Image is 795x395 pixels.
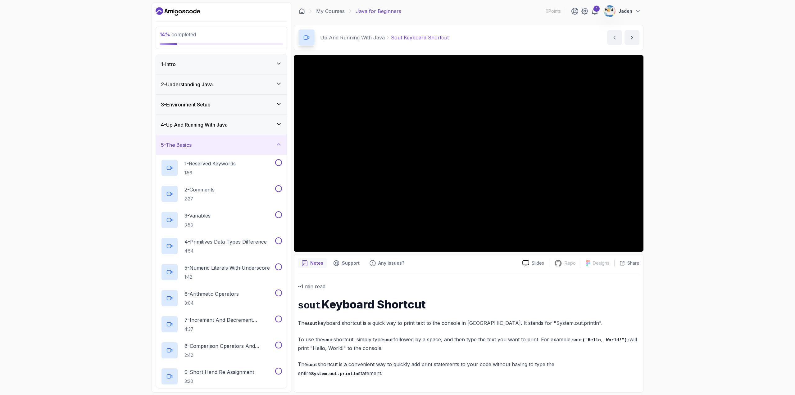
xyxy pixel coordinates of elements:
p: 5 - Numeric Literals With Underscore [184,264,270,272]
h3: 2 - Understanding Java [161,81,213,88]
a: Dashboard [299,8,305,14]
p: 9 - Short Hand Re Assignment [184,368,254,376]
button: user profile imageJaden [603,5,641,17]
h1: Keyboard Shortcut [298,298,639,311]
button: 7-Increment And Decrement Operators4:37 [161,316,282,333]
span: 14 % [160,31,170,38]
p: 2:27 [184,196,215,202]
button: next content [625,30,639,45]
button: 4-Up And Running With Java [156,115,287,135]
p: 4 - Primitives Data Types Difference [184,238,267,245]
button: 2-Understanding Java [156,74,287,94]
code: sout [323,338,334,343]
a: Slides [517,260,549,267]
button: 4-Primitives Data Types Difference4:54 [161,237,282,255]
p: Jaden [618,8,632,14]
div: 1 [593,6,600,12]
p: 1 - Reserved Keywords [184,160,236,167]
span: completed [160,31,196,38]
p: 3:04 [184,300,239,306]
button: Share [614,260,639,266]
button: previous content [607,30,622,45]
p: The keyboard shortcut is a quick way to print text to the console in [GEOGRAPHIC_DATA]. It stands... [298,319,639,328]
button: 6-Arithmetic Operators3:04 [161,290,282,307]
p: 6 - Arithmetic Operators [184,290,239,298]
p: 3 - Variables [184,212,211,219]
button: Feedback button [366,258,408,268]
p: 2 - Comments [184,186,215,193]
p: 3:58 [184,222,211,228]
button: notes button [298,258,327,268]
p: The shortcut is a convenient way to quickly add print statements to your code without having to t... [298,360,639,378]
h3: 5 - The Basics [161,141,192,149]
p: 1:42 [184,274,270,280]
p: Any issues? [378,260,404,266]
code: System.out.println [311,371,358,376]
button: 2-Comments2:27 [161,185,282,203]
p: 2:42 [184,352,274,358]
p: 7 - Increment And Decrement Operators [184,316,274,324]
img: user profile image [604,5,616,17]
button: 5-Numeric Literals With Underscore1:42 [161,263,282,281]
p: 0 Points [546,8,561,14]
p: 8 - Comparison Operators and Booleans [184,342,274,350]
p: Java for Beginners [356,7,401,15]
code: sout [298,300,321,311]
p: 3:20 [184,378,254,384]
button: Support button [329,258,363,268]
code: sout [307,321,318,326]
p: Slides [532,260,544,266]
p: Up And Running With Java [320,34,385,41]
a: My Courses [316,7,345,15]
a: Dashboard [156,7,200,16]
button: 8-Comparison Operators and Booleans2:42 [161,342,282,359]
button: 5-The Basics [156,135,287,155]
p: Sout Keyboard Shortcut [391,34,449,41]
button: 3-Environment Setup [156,95,287,114]
p: Share [627,260,639,266]
button: 1-Intro [156,54,287,74]
h3: 4 - Up And Running With Java [161,121,228,128]
code: sout("Hello, World!"); [572,338,629,343]
p: To use the shortcut, simply type followed by a space, and then type the text you want to print. F... [298,335,639,353]
h3: 1 - Intro [161,61,176,68]
iframe: 9 - SOUT Keyboard Shortcut [294,55,643,252]
code: sout [307,362,318,367]
p: 4:37 [184,326,274,332]
p: 4:54 [184,248,267,254]
p: Support [342,260,360,266]
button: 9-Short Hand Re Assignment3:20 [161,368,282,385]
button: 1-Reserved Keywords1:56 [161,159,282,177]
button: 3-Variables3:58 [161,211,282,229]
p: ~1 min read [298,282,639,291]
code: sout [383,338,394,343]
a: 1 [591,7,598,15]
p: Notes [310,260,323,266]
p: Repo [565,260,576,266]
h3: 3 - Environment Setup [161,101,211,108]
p: Designs [593,260,609,266]
p: 1:56 [184,170,236,176]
